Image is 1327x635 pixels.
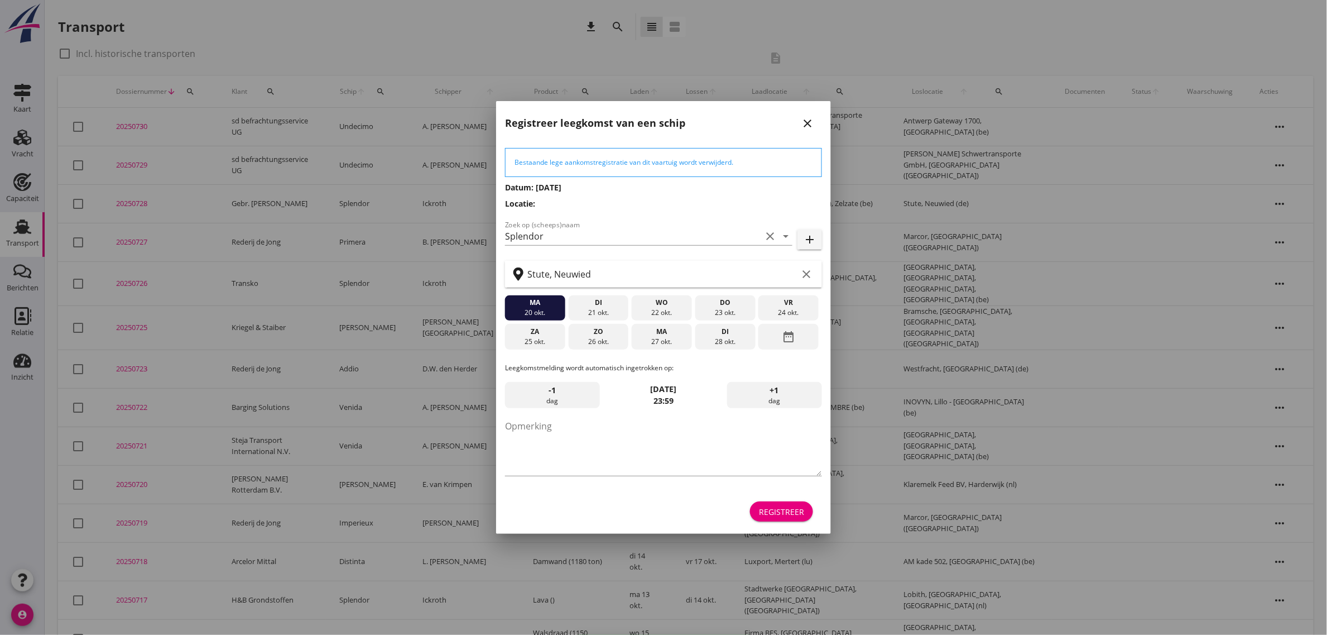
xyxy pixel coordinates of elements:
[571,298,626,308] div: di
[549,384,556,397] span: -1
[505,116,685,131] h2: Registreer leegkomst van een schip
[505,182,822,193] h3: Datum: [DATE]
[571,327,626,337] div: zo
[779,230,792,243] i: arrow_drop_down
[698,337,753,347] div: 28 okt.
[508,298,562,308] div: ma
[505,417,822,476] textarea: Opmerking
[571,308,626,318] div: 21 okt.
[651,384,677,394] strong: [DATE]
[653,395,674,406] strong: 23:59
[698,308,753,318] div: 23 okt.
[508,337,562,347] div: 25 okt.
[508,327,562,337] div: za
[571,337,626,347] div: 26 okt.
[505,198,822,209] h3: Locatie:
[698,327,753,337] div: di
[770,384,779,397] span: +1
[763,230,777,243] i: clear
[761,298,816,308] div: vr
[801,117,814,130] i: close
[634,308,689,318] div: 22 okt.
[505,382,600,409] div: dag
[761,308,816,318] div: 24 okt.
[505,363,822,373] p: Leegkomstmelding wordt automatisch ingetrokken op:
[727,382,822,409] div: dag
[508,308,562,318] div: 20 okt.
[527,265,797,283] input: Zoek op terminal of plaats
[698,298,753,308] div: do
[800,268,813,281] i: clear
[634,298,689,308] div: wo
[634,337,689,347] div: 27 okt.
[634,327,689,337] div: ma
[750,502,813,522] button: Registreer
[803,233,816,246] i: add
[515,157,812,168] div: Bestaande lege aankomstregistratie van dit vaartuig wordt verwijderd.
[505,227,761,245] input: Zoek op (scheeps)naam
[782,327,795,347] i: date_range
[759,506,804,518] div: Registreer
